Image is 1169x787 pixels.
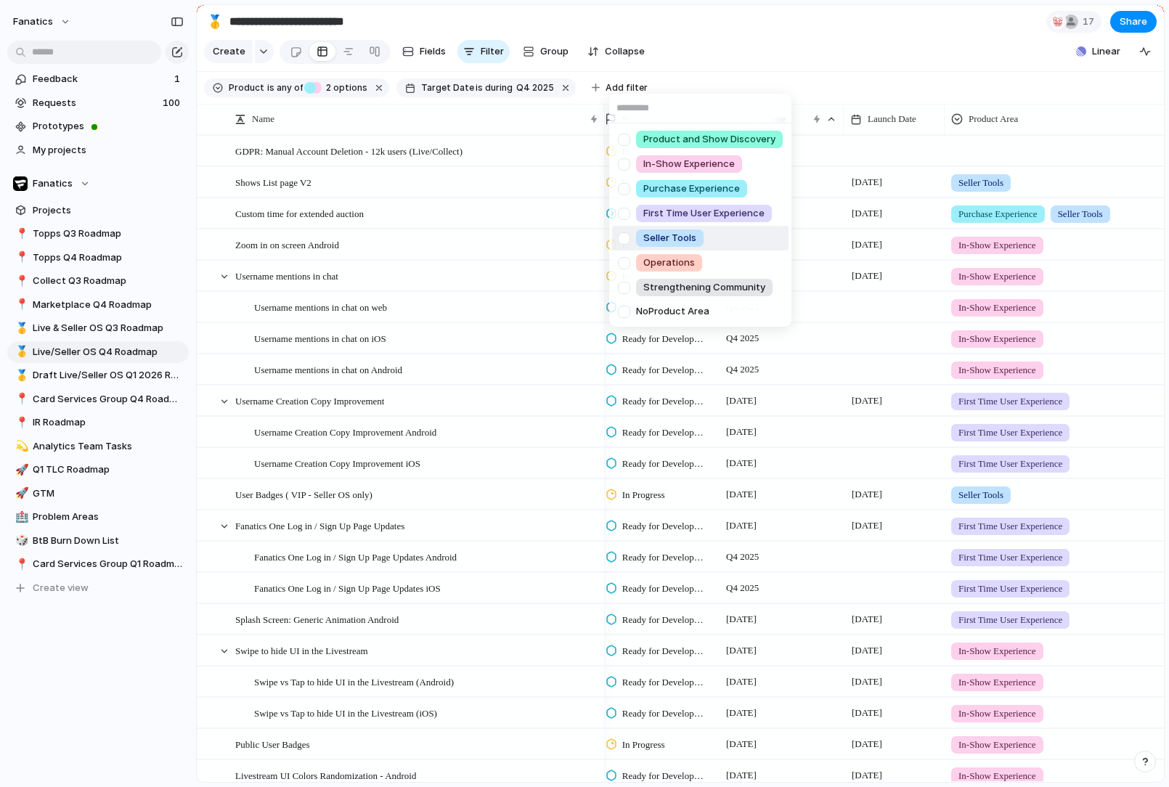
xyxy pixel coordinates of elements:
[643,231,696,245] span: Seller Tools
[643,132,775,147] span: Product and Show Discovery
[643,256,695,270] span: Operations
[636,304,709,319] span: No Product Area
[643,206,765,221] span: First Time User Experience
[643,157,735,171] span: In-Show Experience
[643,280,765,295] span: Strengthening Community
[643,182,740,196] span: Purchase Experience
